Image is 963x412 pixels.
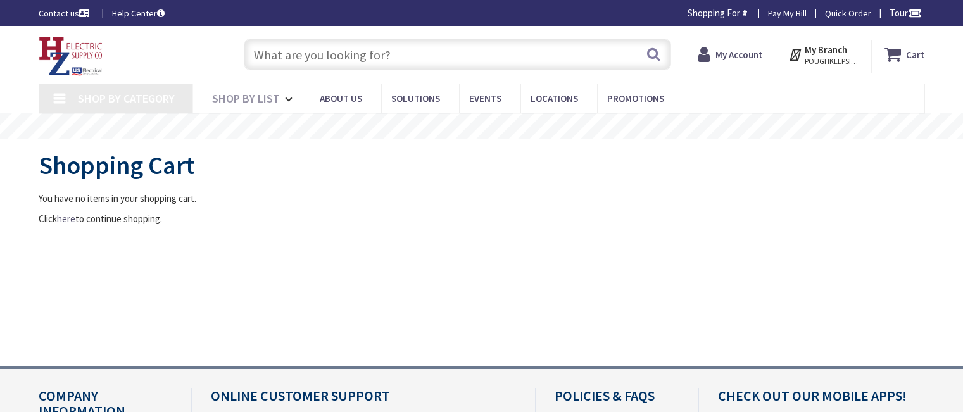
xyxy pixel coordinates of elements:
[112,7,165,20] a: Help Center
[607,92,664,104] span: Promotions
[768,7,807,20] a: Pay My Bill
[884,43,925,66] a: Cart
[57,212,75,225] a: here
[39,37,103,76] img: HZ Electric Supply
[805,56,859,66] span: POUGHKEEPSIE, [GEOGRAPHIC_DATA]
[805,44,847,56] strong: My Branch
[244,39,671,70] input: What are you looking for?
[825,7,871,20] a: Quick Order
[39,212,925,225] p: Click to continue shopping.
[212,91,280,106] span: Shop By List
[39,7,92,20] a: Contact us
[742,7,748,19] strong: #
[890,7,922,19] span: Tour
[715,49,763,61] strong: My Account
[531,92,578,104] span: Locations
[78,91,175,106] span: Shop By Category
[391,92,440,104] span: Solutions
[370,120,595,134] rs-layer: Free Same Day Pickup at 8 Locations
[320,92,362,104] span: About Us
[906,43,925,66] strong: Cart
[688,7,740,19] span: Shopping For
[469,92,501,104] span: Events
[39,192,925,205] p: You have no items in your shopping cart.
[39,151,925,179] h1: Shopping Cart
[788,43,859,66] div: My Branch POUGHKEEPSIE, [GEOGRAPHIC_DATA]
[698,43,763,66] a: My Account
